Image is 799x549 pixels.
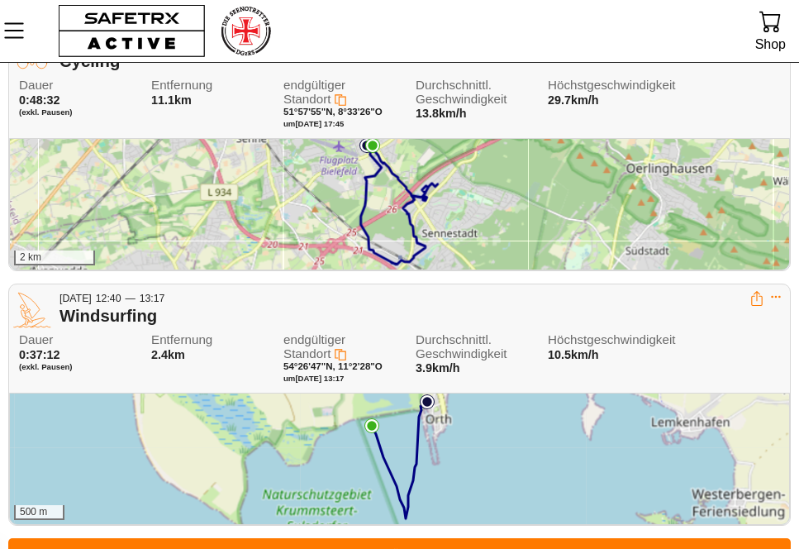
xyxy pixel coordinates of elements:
span: Entfernung [151,79,257,93]
span: [DATE] [59,293,92,304]
span: 11.1km [151,93,192,107]
span: 10.5km/h [548,348,599,361]
img: RescueLogo.png [219,4,272,58]
span: 51°57'55"N, 8°33'26"O [283,107,383,117]
span: Höchstgeschwindigkeit [548,333,654,347]
span: Höchstgeschwindigkeit [548,79,654,93]
span: (exkl. Pausen) [19,362,125,372]
span: 3.9km/h [416,361,460,375]
div: 500 m [14,505,64,520]
span: um [DATE] 13:17 [283,374,344,383]
span: 2.4km [151,348,185,361]
span: 0:37:12 [19,348,60,361]
span: Durchschnittl. Geschwindigkeit [416,333,521,360]
span: um [DATE] 17:45 [283,119,344,128]
span: 13:17 [140,293,165,304]
div: Windsurfing [59,306,749,326]
span: Dauer [19,79,125,93]
img: PathEnd.svg [365,138,380,153]
span: 12:40 [96,293,121,304]
span: 54°26'47"N, 11°2'28"O [283,361,383,371]
span: — [125,293,135,304]
button: Expand [770,291,782,303]
span: 0:48:32 [19,93,60,107]
span: endgültiger Standort [283,332,345,360]
div: Shop [755,33,786,55]
img: PathEnd.svg [364,418,379,433]
span: Entfernung [151,333,257,347]
span: Durchschnittl. Geschwindigkeit [416,79,521,106]
span: 29.7km/h [548,93,599,107]
div: 2 km [14,251,95,265]
img: WIND_SURFING.svg [13,291,51,329]
img: PathStart.svg [359,138,374,153]
img: PathStart.svg [420,394,435,409]
span: 13.8km/h [416,107,467,120]
span: (exkl. Pausen) [19,107,125,117]
span: Dauer [19,333,125,347]
span: endgültiger Standort [283,78,345,106]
